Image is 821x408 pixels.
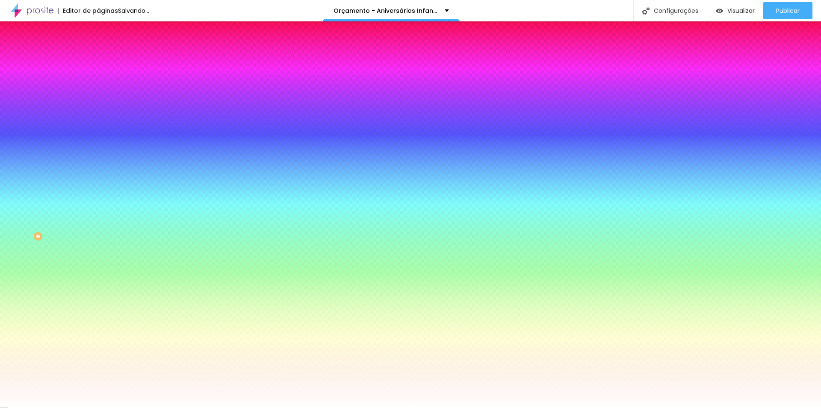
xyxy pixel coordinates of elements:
p: Orçamento - Aniversários Infantis [334,8,438,14]
img: view-1.svg [716,7,723,15]
div: Editor de páginas [58,8,118,14]
span: Visualizar [727,7,755,14]
button: Visualizar [707,2,763,19]
div: Salvando... [118,8,149,14]
button: Publicar [763,2,812,19]
span: Publicar [776,7,800,14]
img: Icone [642,7,650,15]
